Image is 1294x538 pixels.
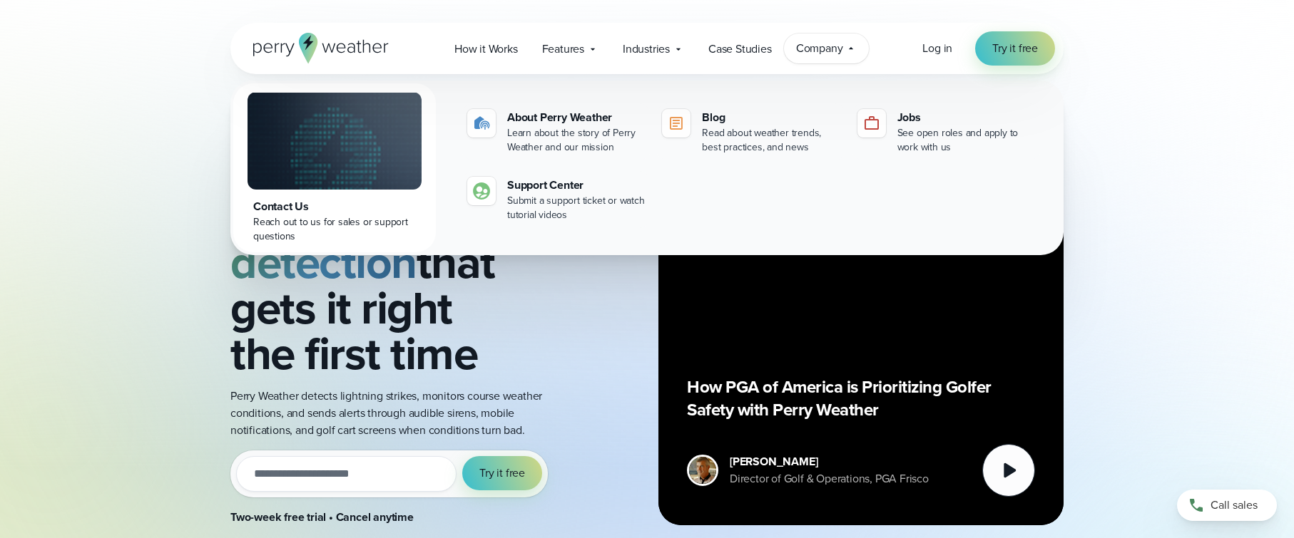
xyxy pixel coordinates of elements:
[507,109,645,126] div: About Perry Weather
[473,182,490,200] img: contact-icon.svg
[230,388,564,439] p: Perry Weather detects lightning strikes, monitors course weather conditions, and sends alerts thr...
[730,470,929,487] div: Director of Golf & Operations, PGA Frisco
[975,31,1055,66] a: Try it free
[689,457,716,484] img: Paul Earnest, Director of Golf & Operations, PGA Frisco Headshot
[708,41,772,58] span: Case Studies
[507,126,645,155] div: Learn about the story of Perry Weather and our mission
[542,41,584,58] span: Features
[863,115,880,132] img: jobs-icon-1.svg
[730,453,929,470] div: [PERSON_NAME]
[454,41,518,58] span: How it Works
[656,103,845,160] a: Blog Read about weather trends, best practices, and news
[922,40,952,57] a: Log in
[702,126,840,155] div: Read about weather trends, best practices, and news
[507,194,645,222] div: Submit a support ticket or watch tutorial videos
[687,376,1035,421] p: How PGA of America is Prioritizing Golfer Safety with Perry Weather
[233,83,436,252] a: Contact Us Reach out to us for sales or support questions
[897,126,1035,155] div: See open roles and apply to work with us
[696,34,784,63] a: Case Studies
[462,171,651,228] a: Support Center Submit a support ticket or watch tutorial videos
[253,198,416,215] div: Contact Us
[507,177,645,194] div: Support Center
[897,109,1035,126] div: Jobs
[623,41,670,58] span: Industries
[473,115,490,132] img: about-icon.svg
[462,103,651,160] a: About Perry Weather Learn about the story of Perry Weather and our mission
[992,40,1038,57] span: Try it free
[442,34,530,63] a: How it Works
[796,40,843,57] span: Company
[479,465,525,482] span: Try it free
[230,148,564,376] h2: that gets it right the first time
[1177,490,1277,521] a: Call sales
[922,40,952,56] span: Log in
[253,215,416,244] div: Reach out to us for sales or support questions
[230,509,414,525] strong: Two-week free trial • Cancel anytime
[702,109,840,126] div: Blog
[852,103,1041,160] a: Jobs See open roles and apply to work with us
[668,115,685,132] img: blog-icon.svg
[462,456,542,490] button: Try it free
[1211,497,1258,514] span: Call sales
